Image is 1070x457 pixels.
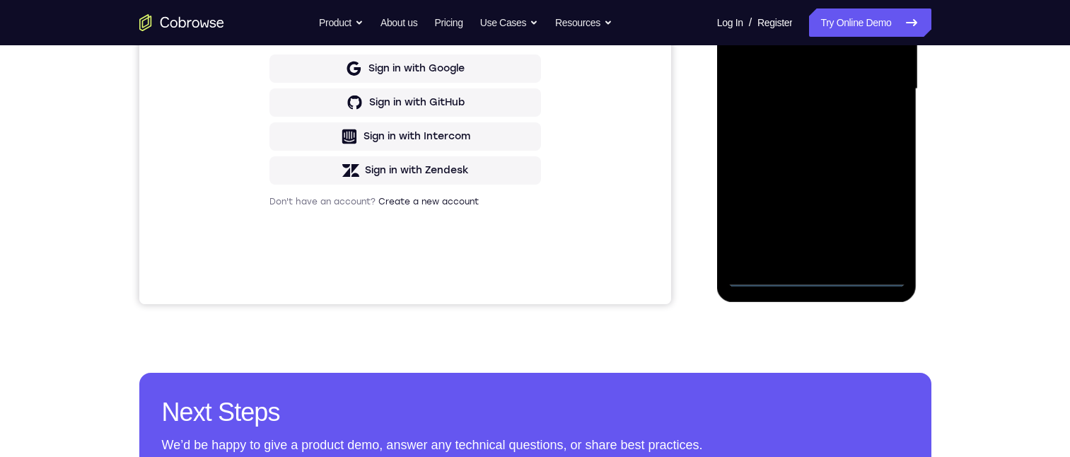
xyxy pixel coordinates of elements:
button: Sign in with GitHub [130,258,402,287]
span: / [749,14,752,31]
button: Sign in with Zendesk [130,326,402,354]
a: About us [380,8,417,37]
button: Sign in with Google [130,224,402,253]
a: Try Online Demo [809,8,931,37]
h2: Next Steps [162,395,909,429]
button: Product [319,8,364,37]
div: Sign in with Intercom [224,299,331,313]
div: Sign in with Google [229,231,325,245]
a: Go to the home page [139,14,224,31]
button: Sign in with Intercom [130,292,402,320]
p: We’d be happy to give a product demo, answer any technical questions, or share best practices. [162,435,909,455]
button: Resources [555,8,612,37]
a: Register [757,8,792,37]
p: Don't have an account? [130,366,402,377]
p: or [259,202,274,214]
div: Sign in with Zendesk [226,333,330,347]
div: Sign in with GitHub [230,265,325,279]
a: Pricing [434,8,463,37]
button: Use Cases [480,8,538,37]
a: Log In [717,8,743,37]
a: Create a new account [239,366,339,376]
